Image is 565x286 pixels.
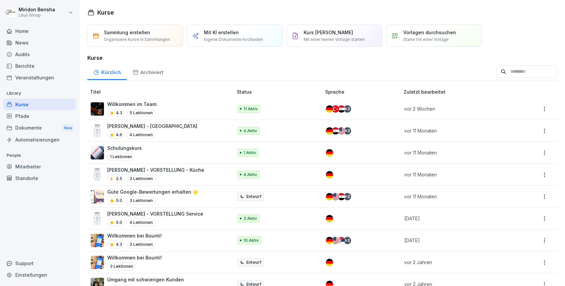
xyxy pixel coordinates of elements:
a: Audits [3,48,76,60]
p: 4.3 [116,110,122,116]
p: 4.6 [116,132,122,138]
a: Veranstaltungen [3,72,76,83]
p: Sammlung erstellen [104,29,150,36]
p: vor 11 Monaten [404,171,510,178]
img: eg.svg [338,105,345,113]
p: 10 Aktiv [243,238,259,243]
p: Library [3,88,76,99]
p: 3 Aktiv [243,216,257,222]
div: + 2 [344,127,351,135]
p: 4 Aktiv [243,128,257,134]
p: Litus Group [19,13,55,18]
p: 4.3 [116,241,122,247]
a: News [3,37,76,48]
img: pxee6pxwead1cpzj4chnl3oa.png [91,102,104,116]
p: Entwurf [246,194,261,200]
a: Berichte [3,60,76,72]
a: Automatisierungen [3,134,76,145]
img: cir7la540lzpy1flziznj7yb.png [91,124,104,138]
img: xh3bnih80d1pxcetv9zsuevg.png [91,256,104,269]
p: [DATE] [404,215,510,222]
a: Pfade [3,110,76,122]
a: Standorte [3,172,76,184]
a: Mitarbeiter [3,161,76,172]
div: Support [3,257,76,269]
img: eg.svg [338,193,345,200]
p: 2.5 [116,176,122,182]
p: vor 11 Monaten [404,193,510,200]
p: [DATE] [404,237,510,244]
div: New [62,124,74,132]
p: 4 Lektionen [127,219,155,227]
p: People [3,150,76,161]
p: Status [237,88,323,95]
h1: Kurse [97,8,114,17]
img: us.svg [332,237,339,244]
a: DokumenteNew [3,122,76,134]
img: qoegr7373ztz9zb1cpdj26nu.png [91,146,104,159]
h3: Kurse [87,54,557,62]
p: Kurs [PERSON_NAME] [304,29,353,36]
img: de.svg [326,127,333,135]
img: de.svg [326,171,333,178]
div: + 2 [344,105,351,113]
p: Willkommen bei Bounti! [107,232,162,239]
p: Mit einer leeren Vorlage starten [304,37,365,43]
p: [PERSON_NAME] - VORSTELLUNG Service [107,210,203,217]
p: 3 Lektionen [127,240,155,248]
img: de.svg [326,215,333,222]
p: 5.0 [116,220,122,226]
p: [PERSON_NAME] - VORSTELLUNG - Küche [107,166,204,173]
p: 3 Lektionen [107,262,136,270]
p: Vorlagen durchsuchen [403,29,456,36]
div: + 2 [344,237,351,244]
p: Organisiere Kurse in Sammlungen [104,37,170,43]
img: eg.svg [332,127,339,135]
p: 4 Aktiv [243,172,257,178]
img: cir7la540lzpy1flziznj7yb.png [91,168,104,181]
p: Starte mit einer Vorlage [403,37,449,43]
p: Schulungskurs [107,144,142,151]
img: de.svg [326,105,333,113]
p: Eigene Dokumente hochladen [204,37,263,43]
img: xh3bnih80d1pxcetv9zsuevg.png [91,234,104,247]
div: Kurse [3,99,76,110]
div: Dokumente [3,122,76,134]
img: de.svg [326,259,333,266]
img: de.svg [326,149,333,156]
p: Gute Google-Bewertungen erhalten 🌟 [107,188,198,195]
a: Einstellungen [3,269,76,281]
p: Willkommen bei Bounti! [107,254,162,261]
img: us.svg [338,127,345,135]
p: 11 Aktiv [243,106,258,112]
p: 3 Lektionen [127,197,155,205]
img: cir7la540lzpy1flziznj7yb.png [91,212,104,225]
p: Willkommen im Team [107,101,156,108]
div: Archiviert [127,63,169,80]
p: vor 11 Monaten [404,127,510,134]
img: rs.svg [338,237,345,244]
p: 4 Lektionen [127,131,155,139]
p: vor 2 Jahren [404,259,510,266]
a: Home [3,25,76,37]
p: vor 11 Monaten [404,149,510,156]
img: tr.svg [332,105,339,113]
img: de.svg [326,237,333,244]
a: Kürzlich [87,63,127,80]
img: us.svg [332,193,339,200]
p: Miridon Berisha [19,7,55,13]
p: Entwurf [246,259,261,265]
p: 5 Lektionen [127,109,155,117]
p: 1 Aktiv [243,150,256,156]
p: 5.0 [116,198,122,204]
